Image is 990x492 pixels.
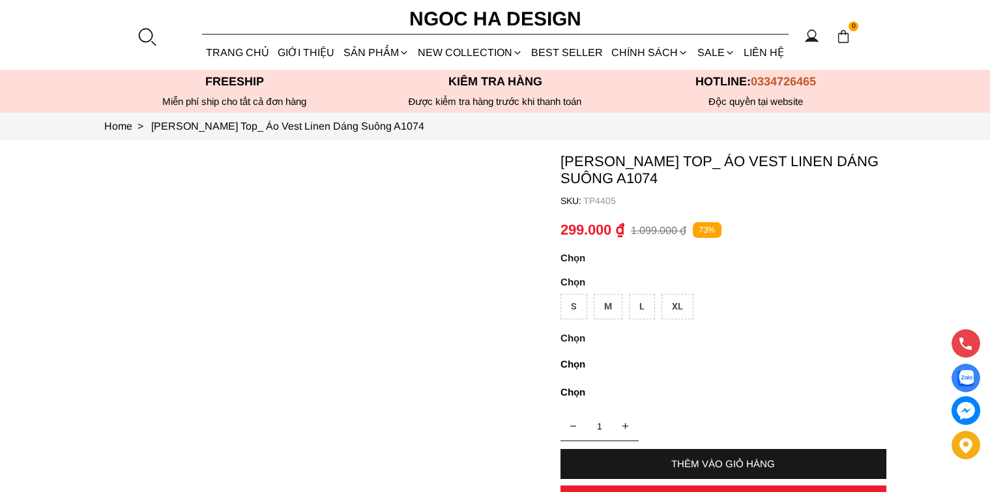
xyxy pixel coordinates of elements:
[561,458,886,469] div: THÊM VÀO GIỎ HÀNG
[629,294,655,319] div: L
[202,35,274,70] a: TRANG CHỦ
[952,396,980,425] a: messenger
[132,121,149,132] span: >
[594,294,622,319] div: M
[957,370,974,386] img: Display image
[104,121,151,132] a: Link to Home
[448,75,542,88] font: Kiểm tra hàng
[104,96,365,108] div: Miễn phí ship cho tất cả đơn hàng
[631,224,686,237] p: 1.099.000 ₫
[583,195,886,206] p: TP4405
[739,35,788,70] a: LIÊN HỆ
[952,364,980,392] a: Display image
[527,35,607,70] a: BEST SELLER
[398,3,593,35] a: Ngoc Ha Design
[693,35,739,70] a: SALE
[561,153,886,187] p: [PERSON_NAME] Top_ Áo Vest Linen Dáng Suông A1074
[339,35,413,70] div: SẢN PHẨM
[104,75,365,89] p: Freeship
[413,35,527,70] a: NEW COLLECTION
[662,294,693,319] div: XL
[849,22,859,32] span: 0
[693,222,721,239] p: 73%
[151,121,424,132] a: Link to Audrey Top_ Áo Vest Linen Dáng Suông A1074
[561,294,587,319] div: S
[607,35,693,70] div: Chính sách
[561,222,624,239] p: 299.000 ₫
[561,195,583,206] h6: SKU:
[561,413,639,439] input: Quantity input
[626,75,886,89] p: Hotline:
[836,29,851,44] img: img-CART-ICON-ksit0nf1
[274,35,339,70] a: GIỚI THIỆU
[626,96,886,108] h6: Độc quyền tại website
[751,75,816,88] span: 0334726465
[365,96,626,108] p: Được kiểm tra hàng trước khi thanh toán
